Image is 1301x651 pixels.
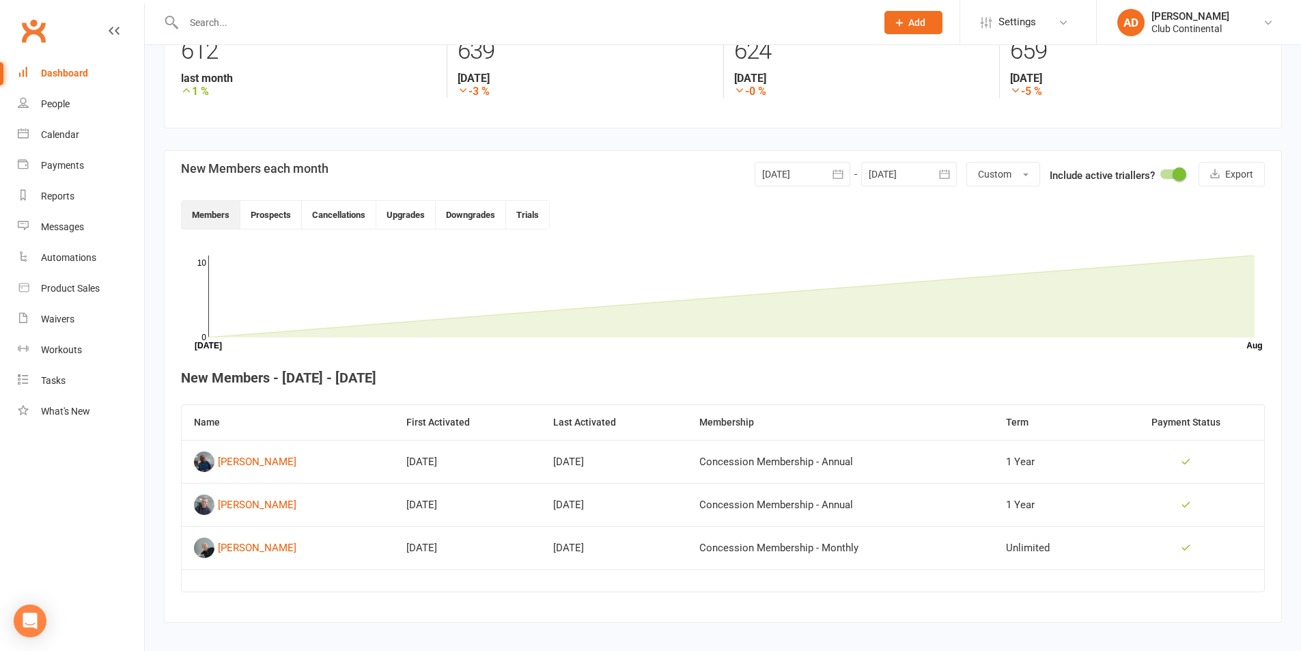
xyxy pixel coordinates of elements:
th: First Activated [394,405,541,440]
td: 1 Year [994,483,1108,526]
a: Dashboard [18,58,144,89]
button: Upgrades [376,201,436,229]
div: 624 [734,31,989,72]
strong: last month [181,72,436,85]
td: Concession Membership - Monthly [687,526,994,569]
div: [PERSON_NAME] [1151,10,1229,23]
div: Waivers [41,314,74,324]
a: Messages [18,212,144,243]
button: Custom [966,162,1040,186]
button: Export [1199,162,1265,186]
td: [DATE] [541,526,687,569]
h3: New Members each month [181,162,328,176]
div: AD [1117,9,1145,36]
strong: -5 % [1010,85,1265,98]
a: Product Sales [18,273,144,304]
div: People [41,98,70,109]
div: What's New [41,406,90,417]
div: Workouts [41,344,82,355]
td: [DATE] [541,483,687,526]
div: Club Continental [1151,23,1229,35]
input: Search... [180,13,867,32]
a: [PERSON_NAME] [194,538,382,558]
td: [DATE] [394,483,541,526]
td: 1 Year [994,440,1108,483]
td: [DATE] [394,440,541,483]
th: Term [994,405,1108,440]
td: Concession Membership - Annual [687,483,994,526]
button: Members [182,201,240,229]
div: Automations [41,252,96,263]
th: Membership [687,405,994,440]
strong: [DATE] [1010,72,1265,85]
td: [DATE] [394,526,541,569]
a: People [18,89,144,120]
strong: 1 % [181,85,436,98]
strong: -3 % [458,85,712,98]
a: Waivers [18,304,144,335]
h4: New Members - [DATE] - [DATE] [181,370,1265,385]
a: [PERSON_NAME] [194,452,382,472]
div: Tasks [41,375,66,386]
label: Include active triallers? [1050,167,1155,184]
div: Reports [41,191,74,202]
button: Add [884,11,942,34]
div: 659 [1010,31,1265,72]
button: Trials [506,201,549,229]
div: 639 [458,31,712,72]
span: Add [908,17,925,28]
button: Prospects [240,201,302,229]
div: [PERSON_NAME] [218,495,296,515]
a: Reports [18,181,144,212]
th: Name [182,405,394,440]
div: Payments [41,160,84,171]
div: [PERSON_NAME] [218,538,296,558]
a: Clubworx [16,14,51,48]
th: Last Activated [541,405,687,440]
a: Workouts [18,335,144,365]
button: Cancellations [302,201,376,229]
a: [PERSON_NAME] [194,495,382,515]
strong: -0 % [734,85,989,98]
th: Payment Status [1108,405,1264,440]
strong: [DATE] [734,72,989,85]
img: image1755000962.png [194,452,214,472]
a: Calendar [18,120,144,150]
div: Dashboard [41,68,88,79]
img: image1754899078.png [194,538,214,558]
div: [PERSON_NAME] [218,452,296,472]
div: Calendar [41,129,79,140]
span: Settings [998,7,1036,38]
div: Messages [41,221,84,232]
a: Automations [18,243,144,273]
button: Downgrades [436,201,506,229]
span: Custom [978,169,1011,180]
img: image1723219988.png [194,495,214,515]
a: Payments [18,150,144,181]
td: Concession Membership - Annual [687,440,994,483]
div: Open Intercom Messenger [14,605,46,637]
td: Unlimited [994,526,1108,569]
strong: [DATE] [458,72,712,85]
td: [DATE] [541,440,687,483]
div: Product Sales [41,283,100,294]
a: Tasks [18,365,144,396]
div: 612 [181,31,436,72]
a: What's New [18,396,144,427]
